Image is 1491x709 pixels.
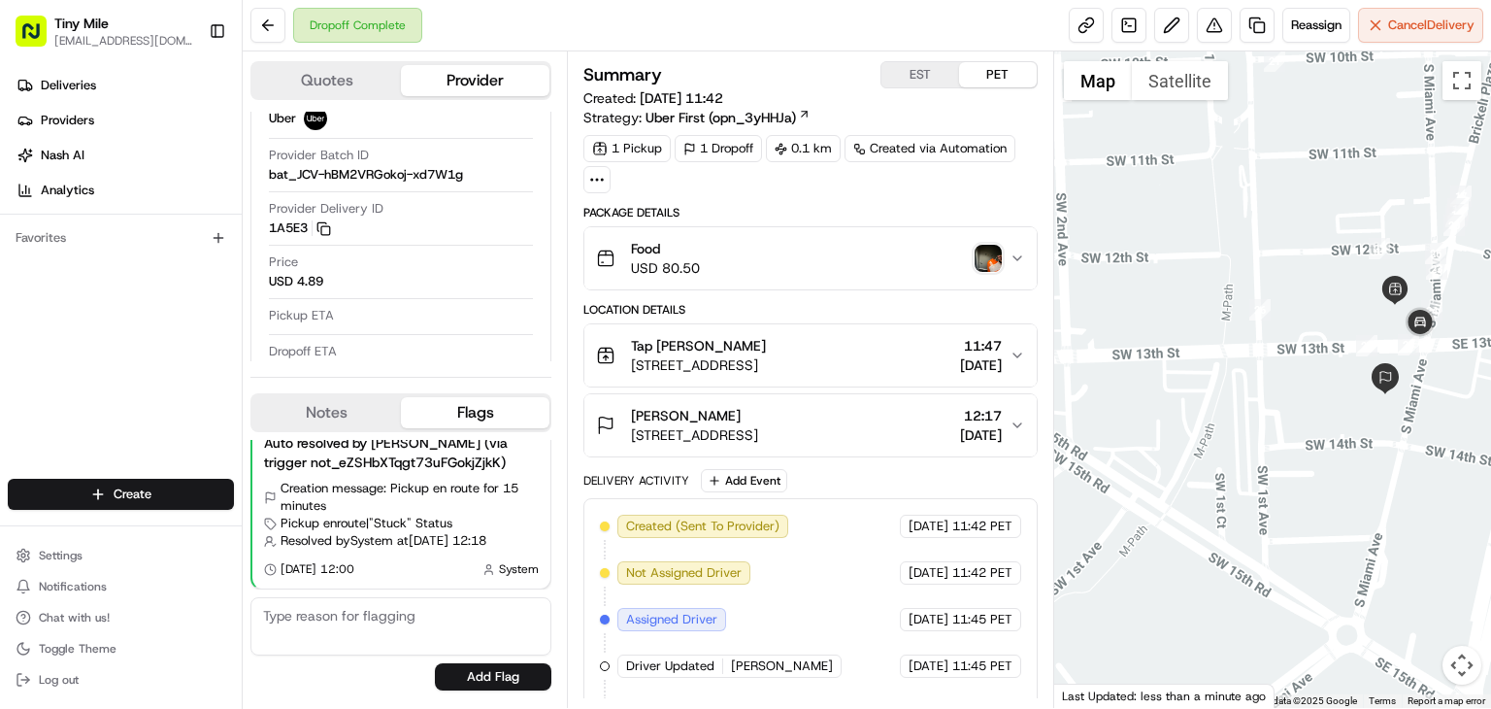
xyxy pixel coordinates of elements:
[8,479,234,510] button: Create
[631,239,700,258] span: Food
[583,88,723,108] span: Created:
[975,245,1002,272] button: photo_proof_of_delivery image
[731,658,833,675] span: [PERSON_NAME]
[1358,8,1483,43] button: CancelDelivery
[8,70,242,101] a: Deliveries
[8,140,242,171] a: Nash AI
[952,564,1012,582] span: 11:42 PET
[1291,17,1342,34] span: Reassign
[50,125,320,146] input: Clear
[631,425,758,445] span: [STREET_ADDRESS]
[766,135,841,162] div: 0.1 km
[1132,61,1228,100] button: Show satellite imagery
[584,324,1037,387] button: Tap [PERSON_NAME][STREET_ADDRESS]11:47[DATE]
[626,564,742,582] span: Not Assigned Driver
[304,107,327,130] img: uber-new-logo.jpeg
[631,406,741,425] span: [PERSON_NAME]
[269,273,323,290] span: USD 4.89
[156,274,319,309] a: 💻API Documentation
[19,78,353,109] p: Welcome 👋
[1059,683,1123,708] img: Google
[39,610,110,625] span: Chat with us!
[1426,258,1447,280] div: 23
[583,473,689,489] div: Delivery Activity
[269,147,369,164] span: Provider Batch ID
[435,663,551,691] button: Add Flag
[39,579,107,594] span: Notifications
[646,108,811,127] a: Uber First (opn_3yHHJa)
[626,518,779,535] span: Created (Sent To Provider)
[881,62,959,87] button: EST
[1356,335,1377,356] div: 27
[54,33,193,49] button: [EMAIL_ADDRESS][DOMAIN_NAME]
[54,14,109,33] button: Tiny Mile
[269,200,383,218] span: Provider Delivery ID
[640,89,723,107] span: [DATE] 11:42
[281,480,539,515] span: Creation message: Pickup en route for 15 minutes
[1251,695,1357,706] span: Map data ©2025 Google
[1249,299,1271,321] div: 26
[1264,51,1285,72] div: 21
[164,284,180,299] div: 💻
[281,532,393,550] span: Resolved by System
[39,282,149,301] span: Knowledge Base
[66,186,318,205] div: Start new chat
[1450,186,1472,207] div: 17
[1282,8,1350,43] button: Reassign
[631,336,766,355] span: Tap [PERSON_NAME]
[1059,683,1123,708] a: Open this area in Google Maps (opens a new window)
[1425,243,1446,264] div: 25
[584,394,1037,456] button: [PERSON_NAME][STREET_ADDRESS]12:17[DATE]
[264,433,539,472] div: Auto resolved by [PERSON_NAME] (via trigger not_eZSHbXTqgt73uFGokjZjkK)
[281,561,354,577] span: [DATE] 12:00
[269,110,296,127] span: Uber
[401,65,549,96] button: Provider
[583,302,1038,318] div: Location Details
[8,635,234,662] button: Toggle Theme
[8,175,242,206] a: Analytics
[960,336,1002,355] span: 11:47
[909,518,948,535] span: [DATE]
[626,611,717,628] span: Assigned Driver
[1442,61,1481,100] button: Toggle fullscreen view
[269,166,463,184] span: bat_JCV-hBM2VRGokoj-xd7W1g
[1408,695,1485,706] a: Report a map error
[584,227,1037,289] button: FoodUSD 80.50photo_proof_of_delivery image
[1445,206,1467,227] div: 15
[8,105,242,136] a: Providers
[41,112,94,129] span: Providers
[183,282,312,301] span: API Documentation
[952,611,1012,628] span: 11:45 PET
[1054,684,1275,708] div: Last Updated: less than a minute ago
[1442,646,1481,685] button: Map camera controls
[8,8,201,54] button: Tiny Mile[EMAIL_ADDRESS][DOMAIN_NAME]
[1398,334,1419,355] div: 28
[19,19,58,58] img: Nash
[1064,61,1132,100] button: Show street map
[269,253,298,271] span: Price
[1446,204,1468,225] div: 19
[39,672,79,688] span: Log out
[114,486,151,503] span: Create
[330,191,353,215] button: Start new chat
[281,515,452,532] span: Pickup enroute | "Stuck" Status
[41,147,84,164] span: Nash AI
[19,186,54,220] img: 1736555255976-a54dd68f-1ca7-489b-9aae-adbdc363a1c4
[583,135,671,162] div: 1 Pickup
[39,641,116,657] span: Toggle Theme
[1369,695,1396,706] a: Terms
[960,425,1002,445] span: [DATE]
[959,62,1037,87] button: PET
[952,658,1012,675] span: 11:45 PET
[401,397,549,428] button: Flags
[646,108,796,127] span: Uber First (opn_3yHHJa)
[499,561,539,577] span: System
[845,135,1015,162] a: Created via Automation
[909,611,948,628] span: [DATE]
[1443,215,1465,236] div: 20
[252,65,401,96] button: Quotes
[1447,198,1469,219] div: 18
[675,135,762,162] div: 1 Dropoff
